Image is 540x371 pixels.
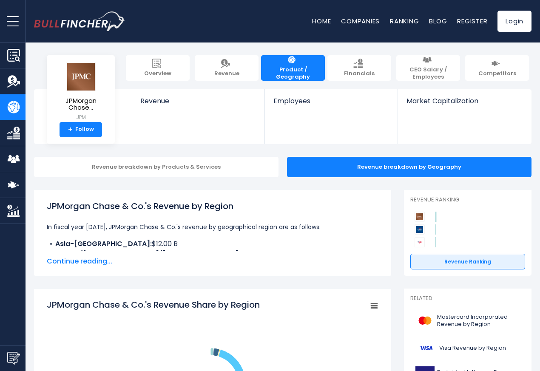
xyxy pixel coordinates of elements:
[437,314,520,328] span: Mastercard Incorporated Revenue by Region
[265,89,397,119] a: Employees
[55,249,240,259] b: Europe/[GEOGRAPHIC_DATA]/[GEOGRAPHIC_DATA]:
[68,126,72,133] strong: +
[396,55,460,81] a: CEO Salary / Employees
[327,55,391,81] a: Financials
[410,196,525,204] p: Revenue Ranking
[265,66,321,81] span: Product / Geography
[47,256,378,266] span: Continue reading...
[415,224,425,235] img: Citigroup competitors logo
[439,345,506,352] span: Visa Revenue by Region
[47,249,378,259] li: $22.35 B
[410,337,525,360] a: Visa Revenue by Region
[312,17,331,25] a: Home
[406,97,522,105] span: Market Capitalization
[140,97,256,105] span: Revenue
[415,339,437,358] img: V logo
[214,70,239,77] span: Revenue
[465,55,529,81] a: Competitors
[55,239,152,249] b: Asia-[GEOGRAPHIC_DATA]:
[497,11,531,32] a: Login
[261,55,325,81] a: Product / Geography
[47,239,378,249] li: $12.00 B
[410,254,525,270] a: Revenue Ranking
[341,17,380,25] a: Companies
[53,62,108,122] a: JPMorgan Chase... JPM
[478,70,516,77] span: Competitors
[34,157,279,177] div: Revenue breakdown by Products & Services
[401,66,456,81] span: CEO Salary / Employees
[195,55,259,81] a: Revenue
[132,89,265,119] a: Revenue
[34,11,125,31] a: Go to homepage
[34,11,125,31] img: bullfincher logo
[287,157,531,177] div: Revenue breakdown by Geography
[54,113,108,121] small: JPM
[47,222,378,232] p: In fiscal year [DATE], JPMorgan Chase & Co.'s revenue by geographical region are as follows:
[144,70,171,77] span: Overview
[415,311,435,330] img: MA logo
[457,17,487,25] a: Register
[410,309,525,332] a: Mastercard Incorporated Revenue by Region
[344,70,375,77] span: Financials
[54,97,108,111] span: JPMorgan Chase...
[273,97,389,105] span: Employees
[47,200,378,212] h1: JPMorgan Chase & Co.'s Revenue by Region
[398,89,531,119] a: Market Capitalization
[410,295,525,302] p: Related
[60,122,102,137] a: +Follow
[415,212,425,222] img: JPMorgan Chase & Co. competitors logo
[390,17,419,25] a: Ranking
[415,237,425,247] img: Bank of America Corporation competitors logo
[126,55,190,81] a: Overview
[47,299,260,311] tspan: JPMorgan Chase & Co.'s Revenue Share by Region
[429,17,447,25] a: Blog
